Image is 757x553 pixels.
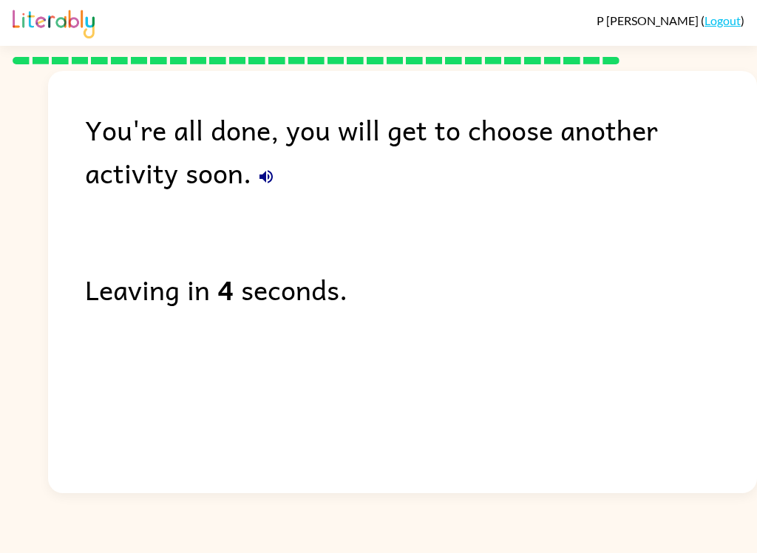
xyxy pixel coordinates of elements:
[217,268,234,311] b: 4
[597,13,701,27] span: P [PERSON_NAME]
[85,108,757,194] div: You're all done, you will get to choose another activity soon.
[85,268,757,311] div: Leaving in seconds.
[705,13,741,27] a: Logout
[597,13,744,27] div: ( )
[13,6,95,38] img: Literably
